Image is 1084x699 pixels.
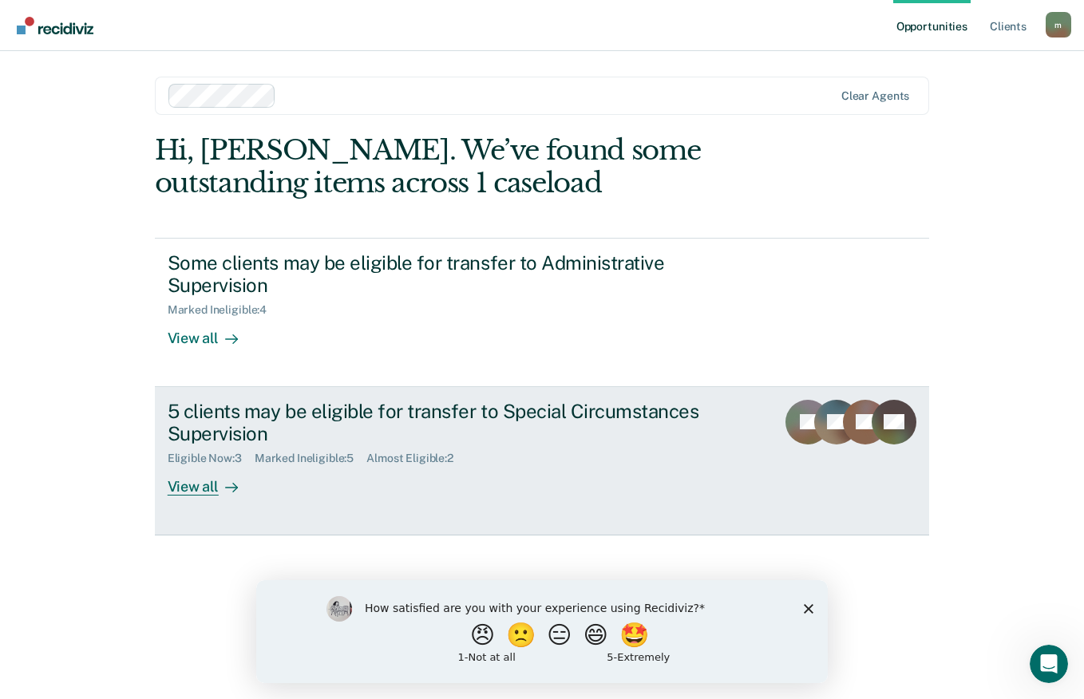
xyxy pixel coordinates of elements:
[168,465,257,496] div: View all
[366,452,466,465] div: Almost Eligible : 2
[168,303,279,317] div: Marked Ineligible : 4
[1046,12,1071,38] button: Profile dropdown button
[1030,645,1068,683] iframe: Intercom live chat
[1046,12,1071,38] div: m
[168,251,728,298] div: Some clients may be eligible for transfer to Administrative Supervision
[155,238,930,387] a: Some clients may be eligible for transfer to Administrative SupervisionMarked Ineligible:4View all
[255,452,366,465] div: Marked Ineligible : 5
[155,387,930,535] a: 5 clients may be eligible for transfer to Special Circumstances SupervisionEligible Now:3Marked I...
[841,89,909,103] div: Clear agents
[168,317,257,348] div: View all
[155,134,774,199] div: Hi, [PERSON_NAME]. We’ve found some outstanding items across 1 caseload
[168,452,255,465] div: Eligible Now : 3
[256,580,828,683] iframe: Survey by Kim from Recidiviz
[17,17,93,34] img: Recidiviz
[168,400,728,446] div: 5 clients may be eligible for transfer to Special Circumstances Supervision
